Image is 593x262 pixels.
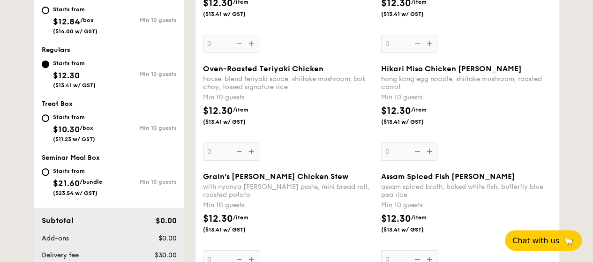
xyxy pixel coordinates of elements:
span: 🦙 [563,235,574,246]
div: house-blend teriyaki sauce, shiitake mushroom, bok choy, tossed signature rice [203,75,374,91]
span: /box [80,125,93,131]
div: hong kong egg noodle, shiitake mushroom, roasted carrot [381,75,552,91]
span: ($13.41 w/ GST) [203,118,267,126]
span: ($13.41 w/ GST) [203,10,267,18]
span: /box [80,17,94,23]
span: $12.30 [53,70,80,81]
div: assam spiced broth, baked white fish, butterfly blue pea rice [381,183,552,199]
span: Subtotal [42,216,74,225]
span: Chat with us [512,236,559,245]
span: /item [233,214,248,221]
div: Min 10 guests [203,201,374,210]
span: /item [233,106,248,113]
span: Grain's [PERSON_NAME] Chicken Stew [203,172,348,181]
input: Starts from$12.84/box($14.00 w/ GST)Min 10 guests [42,7,49,14]
span: ($13.41 w/ GST) [53,82,96,89]
span: $12.30 [381,105,411,117]
span: /item [411,214,427,221]
div: Min 10 guests [109,125,177,131]
span: ($11.23 w/ GST) [53,136,95,142]
span: $10.30 [53,124,80,135]
span: $12.30 [203,105,233,117]
div: Min 10 guests [203,93,374,102]
span: $12.84 [53,16,80,27]
span: ($23.54 w/ GST) [53,190,98,196]
span: /bundle [80,179,102,185]
span: ($13.41 w/ GST) [203,226,267,233]
div: Min 10 guests [109,17,177,23]
input: Starts from$21.60/bundle($23.54 w/ GST)Min 10 guests [42,168,49,176]
span: $0.00 [155,216,176,225]
span: $12.30 [381,213,411,225]
span: $0.00 [158,234,176,242]
span: ($14.00 w/ GST) [53,28,98,35]
div: Min 10 guests [109,179,177,185]
div: Min 10 guests [381,201,552,210]
span: ($13.41 w/ GST) [381,10,445,18]
div: Min 10 guests [381,93,552,102]
span: Assam Spiced Fish [PERSON_NAME] [381,172,515,181]
span: $30.00 [154,251,176,259]
span: Delivery fee [42,251,79,259]
div: Starts from [53,167,102,175]
div: with nyonya [PERSON_NAME] paste, mini bread roll, roasted potato [203,183,374,199]
span: Regulars [42,46,70,54]
span: Hikari Miso Chicken [PERSON_NAME] [381,64,522,73]
span: /item [411,106,427,113]
div: Starts from [53,6,98,13]
span: $12.30 [203,213,233,225]
span: $21.60 [53,178,80,188]
span: Seminar Meal Box [42,154,100,162]
span: Oven-Roasted Teriyaki Chicken [203,64,323,73]
span: ($13.41 w/ GST) [381,226,445,233]
input: Starts from$12.30($13.41 w/ GST)Min 10 guests [42,60,49,68]
div: Starts from [53,113,95,121]
div: Starts from [53,60,96,67]
span: Add-ons [42,234,69,242]
span: ($13.41 w/ GST) [381,118,445,126]
input: Starts from$10.30/box($11.23 w/ GST)Min 10 guests [42,114,49,122]
button: Chat with us🦙 [505,230,582,251]
div: Min 10 guests [109,71,177,77]
span: Treat Box [42,100,73,108]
